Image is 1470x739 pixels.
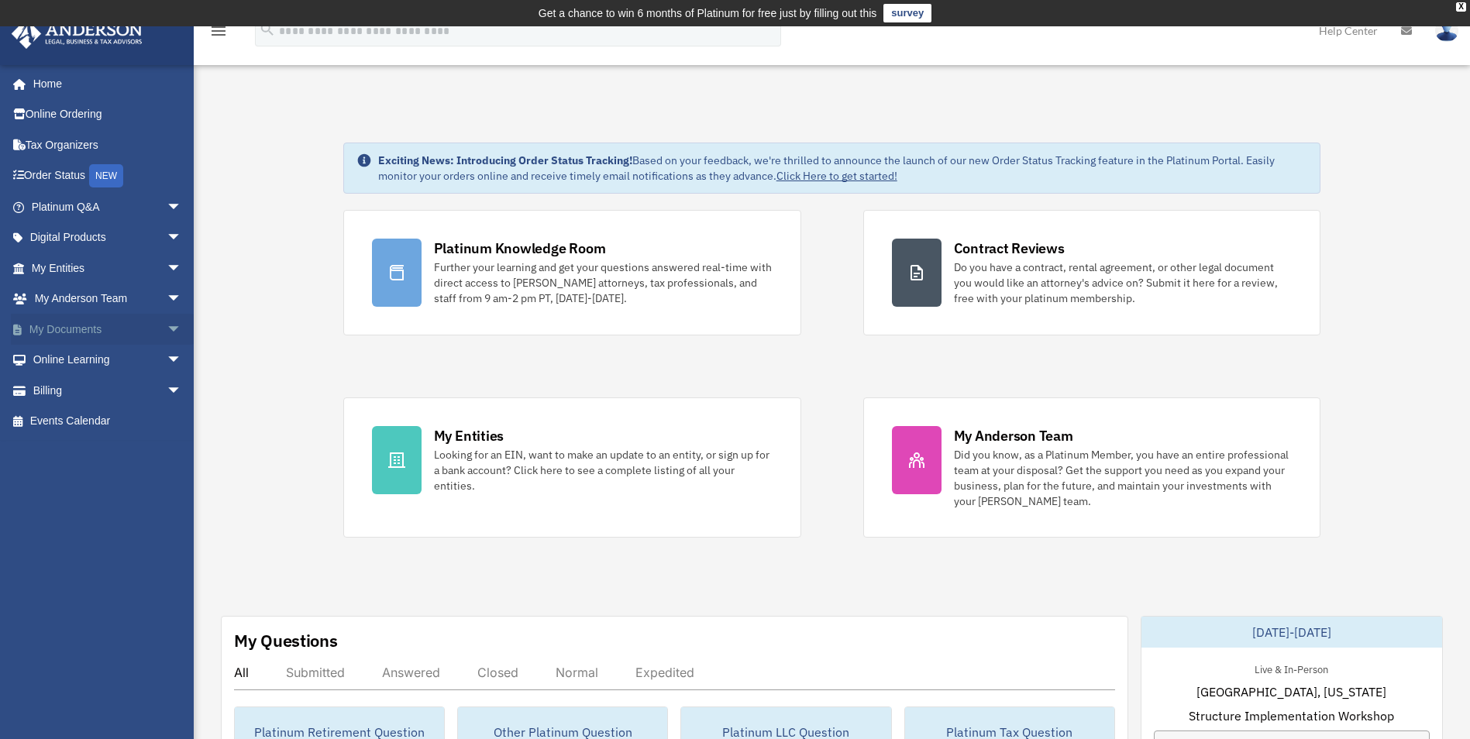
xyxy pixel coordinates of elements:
div: Expedited [635,665,694,680]
div: Did you know, as a Platinum Member, you have an entire professional team at your disposal? Get th... [954,447,1293,509]
a: Click Here to get started! [776,169,897,183]
div: Looking for an EIN, want to make an update to an entity, or sign up for a bank account? Click her... [434,447,773,493]
div: Do you have a contract, rental agreement, or other legal document you would like an attorney's ad... [954,260,1293,306]
div: Further your learning and get your questions answered real-time with direct access to [PERSON_NAM... [434,260,773,306]
span: arrow_drop_down [167,314,198,345]
div: Live & In-Person [1242,660,1341,676]
a: Online Ordering [11,99,205,130]
strong: Exciting News: Introducing Order Status Tracking! [378,153,632,167]
div: [DATE]-[DATE] [1141,617,1442,648]
div: My Questions [234,629,338,652]
a: Home [11,68,198,99]
div: Answered [382,665,440,680]
span: arrow_drop_down [167,253,198,284]
div: Contract Reviews [954,239,1065,258]
span: Structure Implementation Workshop [1189,706,1394,725]
img: User Pic [1435,19,1458,42]
div: Normal [556,665,598,680]
a: menu [209,27,228,40]
a: My Entitiesarrow_drop_down [11,253,205,284]
a: Contract Reviews Do you have a contract, rental agreement, or other legal document you would like... [863,210,1321,335]
a: Platinum Knowledge Room Further your learning and get your questions answered real-time with dire... [343,210,801,335]
div: NEW [89,164,123,187]
a: Digital Productsarrow_drop_down [11,222,205,253]
div: All [234,665,249,680]
div: Submitted [286,665,345,680]
div: Closed [477,665,518,680]
a: My Entities Looking for an EIN, want to make an update to an entity, or sign up for a bank accoun... [343,397,801,538]
span: arrow_drop_down [167,191,198,223]
a: Order StatusNEW [11,160,205,192]
span: arrow_drop_down [167,375,198,407]
div: Based on your feedback, we're thrilled to announce the launch of our new Order Status Tracking fe... [378,153,1308,184]
a: Tax Organizers [11,129,205,160]
a: Online Learningarrow_drop_down [11,345,205,376]
span: arrow_drop_down [167,284,198,315]
i: menu [209,22,228,40]
a: Platinum Q&Aarrow_drop_down [11,191,205,222]
div: Get a chance to win 6 months of Platinum for free just by filling out this [539,4,877,22]
div: Platinum Knowledge Room [434,239,606,258]
a: My Anderson Teamarrow_drop_down [11,284,205,315]
img: Anderson Advisors Platinum Portal [7,19,147,49]
div: close [1456,2,1466,12]
i: search [259,21,276,38]
a: survey [883,4,931,22]
span: arrow_drop_down [167,345,198,376]
a: My Anderson Team Did you know, as a Platinum Member, you have an entire professional team at your... [863,397,1321,538]
span: arrow_drop_down [167,222,198,254]
span: [GEOGRAPHIC_DATA], [US_STATE] [1196,682,1386,701]
a: Events Calendar [11,406,205,437]
a: Billingarrow_drop_down [11,375,205,406]
div: My Anderson Team [954,426,1073,445]
a: My Documentsarrow_drop_down [11,314,205,345]
div: My Entities [434,426,504,445]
